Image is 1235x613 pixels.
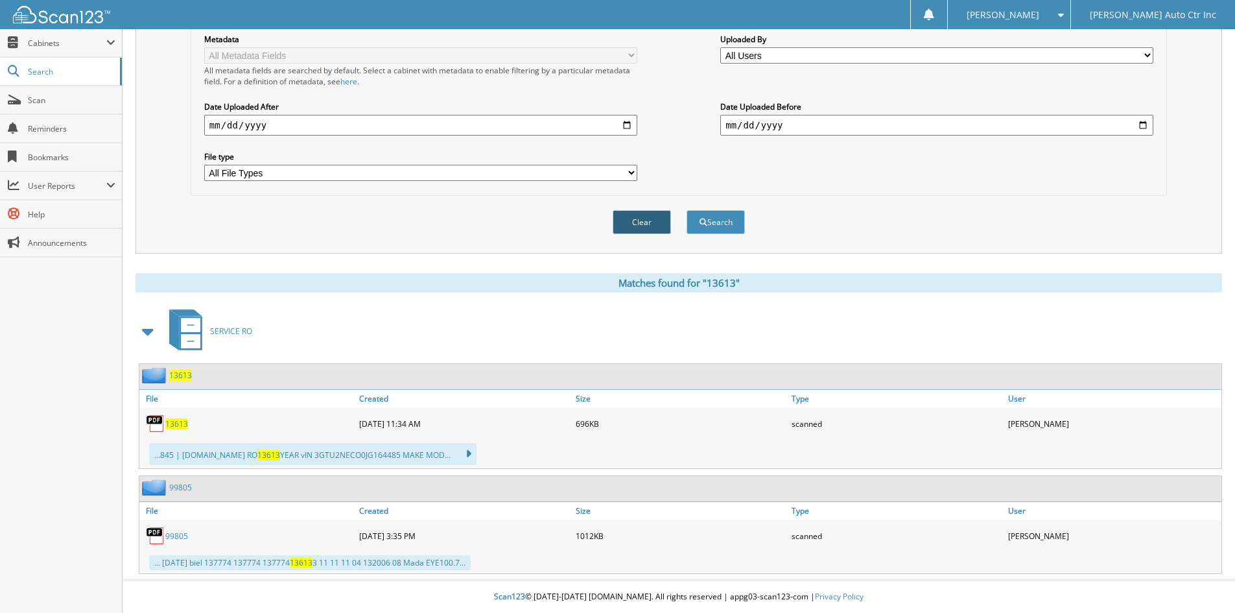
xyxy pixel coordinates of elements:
a: SERVICE RO [161,306,252,357]
a: 99805 [169,482,192,493]
label: Date Uploaded After [204,101,637,112]
span: Scan [28,95,115,106]
img: PDF.png [146,526,165,546]
div: [PERSON_NAME] [1005,523,1221,549]
span: 13613 [257,450,280,461]
div: scanned [788,411,1005,437]
div: [DATE] 11:34 AM [356,411,572,437]
a: Type [788,390,1005,407]
a: Size [572,502,789,520]
img: scan123-logo-white.svg [13,6,110,23]
a: Type [788,502,1005,520]
iframe: Chat Widget [1170,551,1235,613]
span: User Reports [28,180,106,191]
a: 13613 [165,418,188,429]
span: Search [28,66,113,77]
a: here [340,76,357,87]
div: © [DATE]-[DATE] [DOMAIN_NAME]. All rights reserved | appg03-scan123-com | [123,581,1235,613]
span: Announcements [28,237,115,248]
span: Bookmarks [28,152,115,163]
div: Matches found for "13613" [135,273,1222,293]
button: Clear [613,210,671,234]
a: File [139,390,356,407]
a: File [139,502,356,520]
div: [DATE] 3:35 PM [356,523,572,549]
span: Cabinets [28,38,106,49]
a: 13613 [169,370,192,381]
img: folder2.png [142,479,169,496]
div: scanned [788,523,1005,549]
div: All metadata fields are searched by default. Select a cabinet with metadata to enable filtering b... [204,65,637,87]
button: Search [687,210,745,234]
label: File type [204,151,637,162]
span: 13613 [290,557,312,568]
a: Privacy Policy [815,591,864,602]
div: [PERSON_NAME] [1005,411,1221,437]
div: ...845 | [DOMAIN_NAME] RO YEAR vIN 3GTU2NECO0JG164485 MAKE MOD... [149,443,476,465]
label: Metadata [204,34,637,45]
div: 696KB [572,411,789,437]
span: Scan123 [494,591,525,602]
input: end [720,115,1153,136]
span: Help [28,209,115,220]
div: ... [DATE] biel 137774 137774 137774 3 11 11 11 04 132006 08 Mada EYE100.7... [149,555,471,570]
span: Reminders [28,123,115,134]
label: Uploaded By [720,34,1153,45]
span: SERVICE RO [210,326,252,337]
a: Created [356,390,572,407]
div: 1012KB [572,523,789,549]
a: User [1005,390,1221,407]
img: folder2.png [142,367,169,383]
span: [PERSON_NAME] [967,11,1039,19]
label: Date Uploaded Before [720,101,1153,112]
a: Created [356,502,572,520]
span: [PERSON_NAME] Auto Ctr Inc [1090,11,1216,19]
img: PDF.png [146,414,165,433]
input: start [204,115,637,136]
a: User [1005,502,1221,520]
a: 99805 [165,531,188,542]
a: Size [572,390,789,407]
